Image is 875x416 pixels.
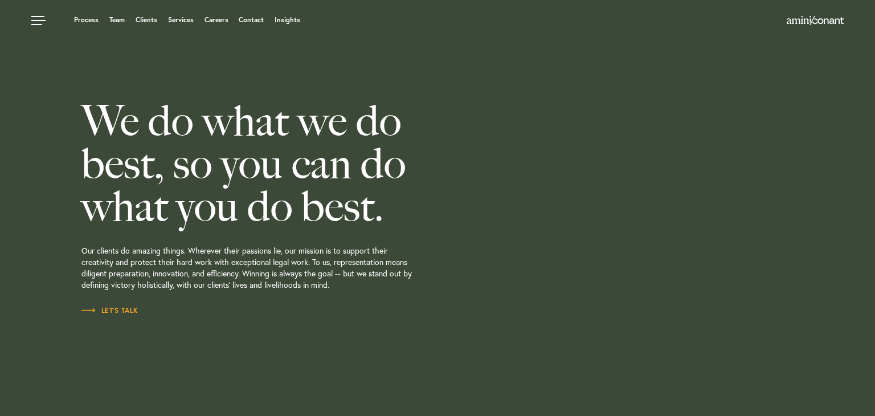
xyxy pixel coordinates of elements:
[136,17,157,23] a: Clients
[81,100,502,228] h2: We do what we do best, so you can do what you do best.
[275,17,300,23] a: Insights
[205,17,228,23] a: Careers
[74,17,99,23] a: Process
[168,17,194,23] a: Services
[109,17,125,23] a: Team
[81,228,502,305] p: Our clients do amazing things. Wherever their passions lie, our mission is to support their creat...
[787,16,844,25] img: Amini & Conant
[239,17,264,23] a: Contact
[81,305,138,316] a: Let’s Talk
[81,307,138,314] span: Let’s Talk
